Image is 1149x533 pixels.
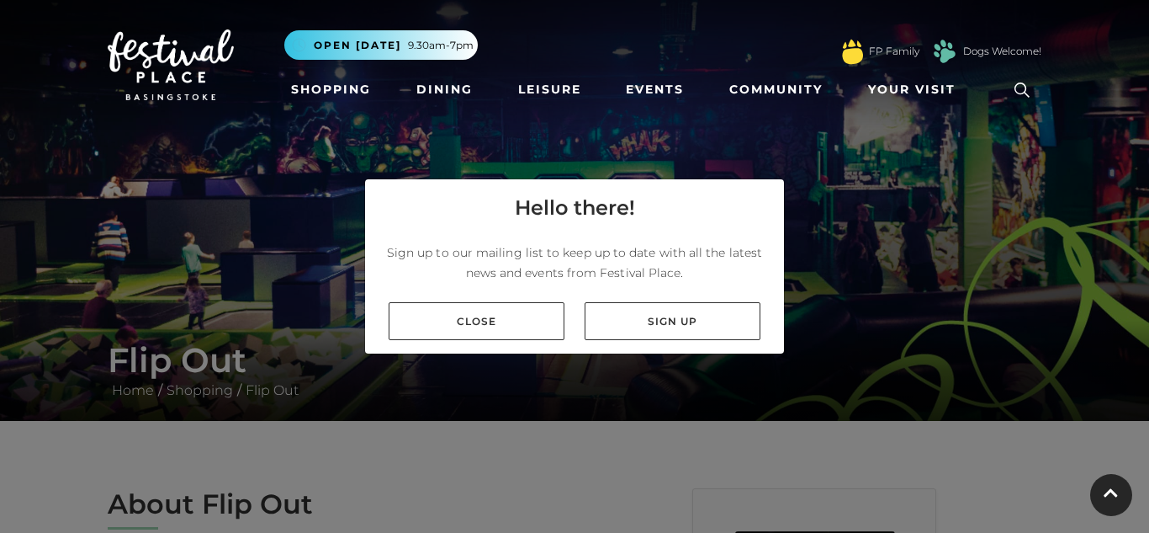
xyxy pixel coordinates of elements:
span: Open [DATE] [314,38,401,53]
a: Dogs Welcome! [963,44,1041,59]
a: Community [723,74,829,105]
img: Festival Place Logo [108,29,234,100]
a: Dining [410,74,479,105]
a: Your Visit [861,74,971,105]
span: Your Visit [868,81,956,99]
span: 9.30am-7pm [408,38,474,53]
a: Sign up [585,302,760,340]
h4: Hello there! [515,193,635,223]
a: FP Family [869,44,919,59]
a: Close [389,302,564,340]
a: Shopping [284,74,378,105]
p: Sign up to our mailing list to keep up to date with all the latest news and events from Festival ... [379,243,770,283]
a: Events [619,74,691,105]
button: Open [DATE] 9.30am-7pm [284,30,478,60]
a: Leisure [511,74,588,105]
